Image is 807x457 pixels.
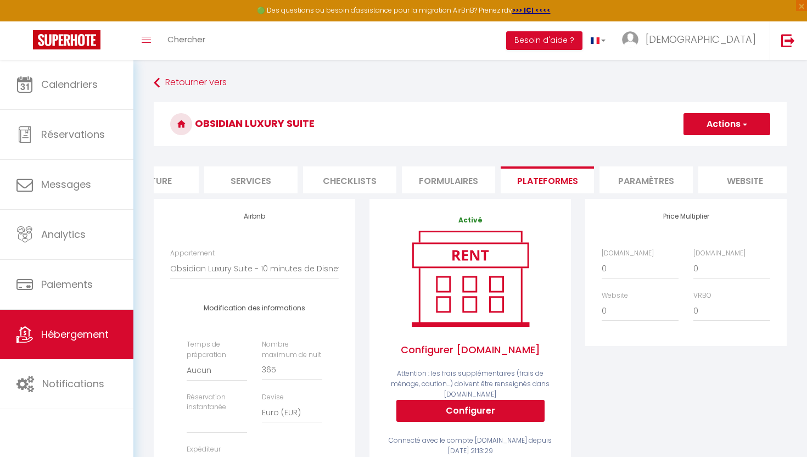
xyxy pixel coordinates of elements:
li: Plateformes [501,166,594,193]
p: Activé [386,215,554,226]
div: Connecté avec le compte [DOMAIN_NAME] depuis [DATE] 21:13:29 [386,436,554,456]
a: >>> ICI <<<< [512,5,551,15]
h4: Airbnb [170,213,339,220]
label: VRBO [693,291,711,301]
button: Actions [683,113,770,135]
li: Services [204,166,298,193]
li: Paramètres [599,166,693,193]
img: rent.png [400,226,540,331]
h4: Modification des informations [187,304,322,312]
h4: Price Multiplier [602,213,770,220]
label: Devise [262,392,284,403]
span: Messages [41,177,91,191]
label: Expéditeur [187,444,221,455]
button: Besoin d'aide ? [506,31,582,50]
span: Analytics [41,227,86,241]
button: Configurer [396,400,545,422]
label: Réservation instantanée [187,392,247,413]
label: Temps de préparation [187,339,247,360]
span: Hébergement [41,327,109,341]
img: Super Booking [33,30,100,49]
img: logout [781,34,795,47]
span: Notifications [42,377,104,391]
span: Paiements [41,277,93,291]
label: Appartement [170,248,215,259]
h3: Obsidian Luxury Suite [154,102,787,146]
span: Calendriers [41,77,98,91]
label: Website [602,291,628,301]
span: Chercher [167,34,205,45]
img: ... [622,31,638,48]
span: Configurer [DOMAIN_NAME] [386,331,554,369]
label: Nombre maximum de nuit [262,339,322,360]
li: Checklists [303,166,396,193]
label: [DOMAIN_NAME] [602,248,654,259]
li: website [698,166,792,193]
a: Retourner vers [154,73,787,93]
span: Réservations [41,127,105,141]
span: [DEMOGRAPHIC_DATA] [646,32,756,46]
span: Attention : les frais supplémentaires (frais de ménage, caution...) doivent être renseignés dans ... [391,369,550,399]
label: [DOMAIN_NAME] [693,248,746,259]
a: ... [DEMOGRAPHIC_DATA] [614,21,770,60]
li: Formulaires [402,166,495,193]
a: Chercher [159,21,214,60]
